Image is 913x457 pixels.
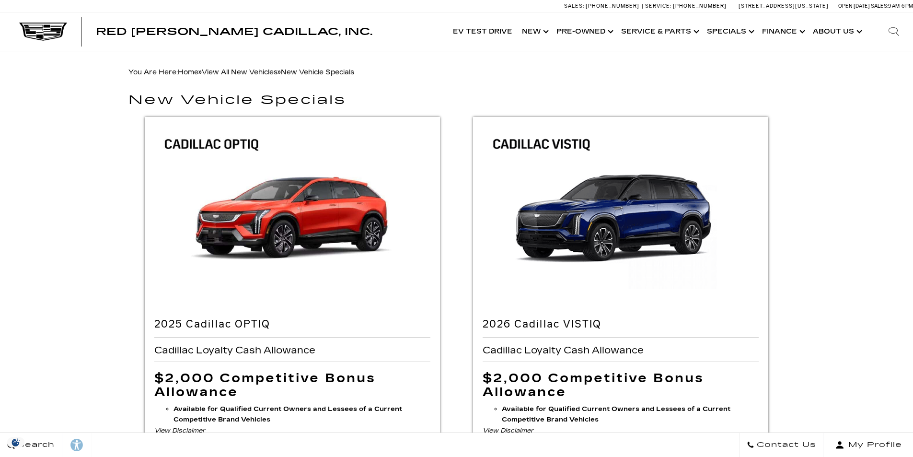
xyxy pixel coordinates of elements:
[5,437,27,447] img: Opt-Out Icon
[154,425,431,436] div: View Disclaimer
[96,27,372,36] a: Red [PERSON_NAME] Cadillac, Inc.
[616,12,702,51] a: Service & Parts
[739,433,824,457] a: Contact Us
[178,68,198,76] a: Home
[483,371,704,399] span: $2,000 Competitive Bonus Allowance
[483,425,759,436] div: View Disclaimer
[586,3,639,9] span: [PHONE_NUMBER]
[154,371,376,399] span: $2,000 Competitive Bonus Allowance
[173,405,402,423] b: Available for Qualified Current Owners and Lessees of a Current Competitive Brand Vehicles
[824,433,913,457] button: Open user profile menu
[128,66,785,79] div: Breadcrumbs
[128,94,785,107] h1: New Vehicle Specials
[448,12,517,51] a: EV Test Drive
[871,3,888,9] span: Sales:
[202,68,277,76] a: View All New Vehicles
[739,3,829,9] a: [STREET_ADDRESS][US_STATE]
[483,318,759,330] h2: 2026 Cadillac VISTIQ
[19,23,67,41] img: Cadillac Dark Logo with Cadillac White Text
[145,117,440,315] img: 2025 Cadillac OPTIQ
[517,12,552,51] a: New
[15,438,55,452] span: Search
[128,68,354,76] span: You Are Here:
[178,68,354,76] span: »
[844,438,902,452] span: My Profile
[483,345,646,355] span: Cadillac Loyalty Cash Allowance
[564,3,584,9] span: Sales:
[888,3,913,9] span: 9 AM-6 PM
[645,3,671,9] span: Service:
[502,405,730,423] b: Available for Qualified Current Owners and Lessees of a Current Competitive Brand Vehicles
[154,318,431,330] h2: 2025 Cadillac OPTIQ
[673,3,727,9] span: [PHONE_NUMBER]
[202,68,354,76] span: »
[5,437,27,447] section: Click to Open Cookie Consent Modal
[154,345,318,355] span: Cadillac Loyalty Cash Allowance
[808,12,865,51] a: About Us
[754,438,816,452] span: Contact Us
[281,68,354,76] span: New Vehicle Specials
[702,12,757,51] a: Specials
[552,12,616,51] a: Pre-Owned
[564,3,642,9] a: Sales: [PHONE_NUMBER]
[642,3,729,9] a: Service: [PHONE_NUMBER]
[96,26,372,37] span: Red [PERSON_NAME] Cadillac, Inc.
[473,117,769,314] img: 2026 Cadillac VISTIQ
[838,3,870,9] span: Open [DATE]
[757,12,808,51] a: Finance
